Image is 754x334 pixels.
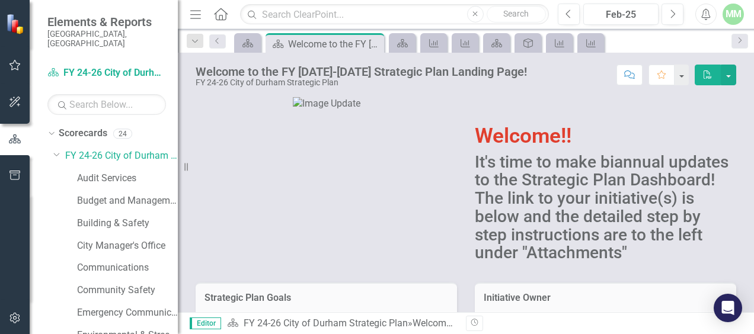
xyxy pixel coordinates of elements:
[587,8,654,22] div: Feb-25
[47,29,166,49] small: [GEOGRAPHIC_DATA], [GEOGRAPHIC_DATA]
[47,66,166,80] a: FY 24-26 City of Durham Strategic Plan
[475,124,571,148] span: Welcome!!
[227,317,457,330] div: »
[77,239,178,253] a: City Manager's Office
[77,261,178,275] a: Communications
[503,9,529,18] span: Search
[475,153,736,263] h2: It's time to make biannual updates to the Strategic Plan Dashboard! The link to your initiative(s...
[47,15,166,29] span: Elements & Reports
[113,129,132,139] div: 24
[205,293,448,303] h3: Strategic Plan Goals
[723,4,744,25] button: MM
[196,65,527,78] div: Welcome to the FY [DATE]-[DATE] Strategic Plan Landing Page!
[77,306,178,320] a: Emergency Communications Center
[65,149,178,163] a: FY 24-26 City of Durham Strategic Plan
[190,317,221,329] span: Editor
[77,172,178,185] a: Audit Services
[413,317,675,329] div: Welcome to the FY [DATE]-[DATE] Strategic Plan Landing Page!
[487,6,546,23] button: Search
[244,317,408,329] a: FY 24-26 City of Durham Strategic Plan
[47,94,166,115] input: Search Below...
[240,4,549,25] input: Search ClearPoint...
[59,127,107,140] a: Scorecards
[77,217,178,230] a: Building & Safety
[196,78,527,87] div: FY 24-26 City of Durham Strategic Plan
[6,13,27,34] img: ClearPoint Strategy
[288,37,381,52] div: Welcome to the FY [DATE]-[DATE] Strategic Plan Landing Page!
[77,194,178,208] a: Budget and Management Services
[293,97,360,111] img: Image Update
[714,294,742,322] div: Open Intercom Messenger
[77,284,178,297] a: Community Safety
[583,4,659,25] button: Feb-25
[484,293,727,303] h3: Initiative Owner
